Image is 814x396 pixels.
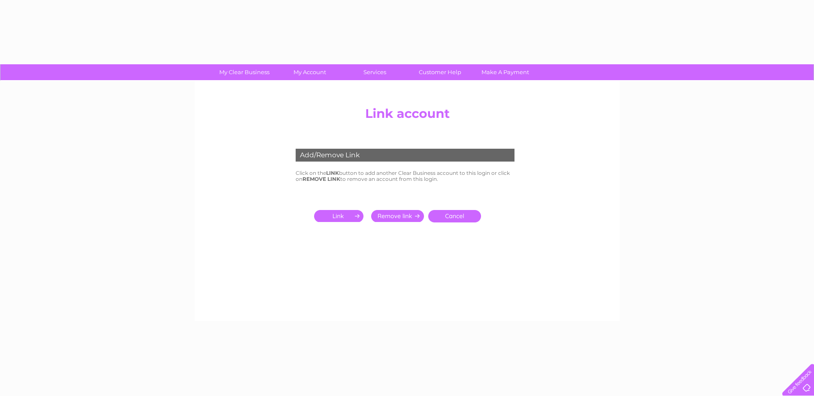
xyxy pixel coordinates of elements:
[428,210,481,222] a: Cancel
[339,64,410,80] a: Services
[274,64,345,80] a: My Account
[296,149,514,162] div: Add/Remove Link
[470,64,541,80] a: Make A Payment
[326,170,339,176] b: LINK
[314,210,367,222] input: Submit
[294,168,521,184] td: Click on the button to add another Clear Business account to this login or click on to remove an ...
[371,210,424,222] input: Submit
[303,176,340,182] b: REMOVE LINK
[209,64,280,80] a: My Clear Business
[405,64,475,80] a: Customer Help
